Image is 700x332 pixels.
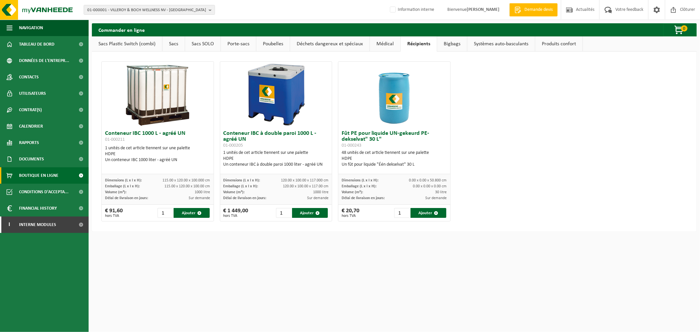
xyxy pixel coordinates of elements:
[342,178,378,182] span: Dimensions (L x l x H):
[435,190,447,194] span: 30 litre
[105,137,125,142] span: 01-000211
[223,143,243,148] span: 01-000205
[92,36,162,52] a: Sacs Plastic Switch (combi)
[19,85,46,102] span: Utilisateurs
[361,62,427,127] img: 01-000243
[174,208,209,218] button: Ajouter
[19,151,44,167] span: Documents
[105,145,210,163] div: 1 unités de cet article tiennent sur une palette
[223,184,258,188] span: Emballage (L x l x H):
[105,190,126,194] span: Volume (m³):
[342,150,447,168] div: 48 unités de cet article tiennent sur une palette
[413,184,447,188] span: 0.00 x 0.00 x 0.00 cm
[105,184,140,188] span: Emballage (L x l x H):
[523,7,554,13] span: Demande devis
[307,196,329,200] span: Sur demande
[223,150,329,168] div: 1 unités de cet article tiennent sur une palette
[19,217,56,233] span: Interne modules
[105,208,123,218] div: € 91,60
[19,135,39,151] span: Rapports
[342,190,363,194] span: Volume (m³):
[281,178,329,182] span: 120.00 x 100.00 x 117.000 cm
[509,3,558,16] a: Demande devis
[105,131,210,144] h3: Conteneur IBC 1000 L - agréé UN
[342,184,376,188] span: Emballage (L x l x H):
[19,69,39,85] span: Contacts
[681,25,688,31] span: 0
[342,214,359,218] span: hors TVA
[394,208,410,218] input: 1
[535,36,583,52] a: Produits confort
[409,178,447,182] span: 0.00 x 0.00 x 50.800 cm
[663,23,696,36] button: 0
[276,208,291,218] input: 1
[342,162,447,168] div: Un fût pour liquide "Één dekselvat" 30 L
[342,156,447,162] div: HDPE
[105,196,148,200] span: Délai de livraison en jours:
[437,36,467,52] a: Bigbags
[105,151,210,157] div: HDPE
[163,178,210,182] span: 115.00 x 120.00 x 100.000 cm
[256,36,290,52] a: Poubelles
[105,214,123,218] span: hors TVA
[467,7,499,12] strong: [PERSON_NAME]
[370,36,400,52] a: Médical
[19,118,43,135] span: Calendrier
[467,36,535,52] a: Systèmes auto-basculants
[243,62,309,127] img: 01-000205
[313,190,329,194] span: 1000 litre
[19,20,43,36] span: Navigation
[342,131,447,148] h3: Fût PE pour liquide UN-gekeurd PE-dekselvat" 30 L"
[87,5,206,15] span: 01-000001 - VILLEROY & BOCH WELLNESS NV - [GEOGRAPHIC_DATA]
[223,196,266,200] span: Délai de livraison en jours:
[7,217,12,233] span: I
[165,184,210,188] span: 115.00 x 120.00 x 100.00 cm
[19,184,69,200] span: Conditions d'accepta...
[19,102,42,118] span: Contrat(s)
[19,200,57,217] span: Financial History
[342,143,361,148] span: 01-000243
[223,208,248,218] div: € 1 449,00
[19,52,69,69] span: Données de l'entrepr...
[223,214,248,218] span: hors TVA
[185,36,221,52] a: Sacs SOLO
[189,196,210,200] span: Sur demande
[411,208,446,218] button: Ajouter
[92,23,151,36] h2: Commander en ligne
[401,36,437,52] a: Récipients
[19,36,54,52] span: Tableau de bord
[19,167,58,184] span: Boutique en ligne
[342,196,385,200] span: Délai de livraison en jours:
[105,178,142,182] span: Dimensions (L x l x H):
[84,5,215,15] button: 01-000001 - VILLEROY & BOCH WELLNESS NV - [GEOGRAPHIC_DATA]
[105,157,210,163] div: Un conteneur IBC 1000 liter - agréé UN
[221,36,256,52] a: Porte-sacs
[342,208,359,218] div: € 20,70
[283,184,329,188] span: 120.00 x 100.00 x 117.00 cm
[125,62,190,127] img: 01-000211
[158,208,173,218] input: 1
[292,208,328,218] button: Ajouter
[389,5,434,15] label: Information interne
[223,162,329,168] div: Un conteneur IBC à double paroi 1000 liter - agréé UN
[223,131,329,148] h3: Conteneur IBC à double paroi 1000 L - agréé UN
[290,36,370,52] a: Déchets dangereux et spéciaux
[162,36,185,52] a: Sacs
[195,190,210,194] span: 1000 litre
[223,156,329,162] div: HDPE
[223,190,245,194] span: Volume (m³):
[426,196,447,200] span: Sur demande
[223,178,260,182] span: Dimensions (L x l x H):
